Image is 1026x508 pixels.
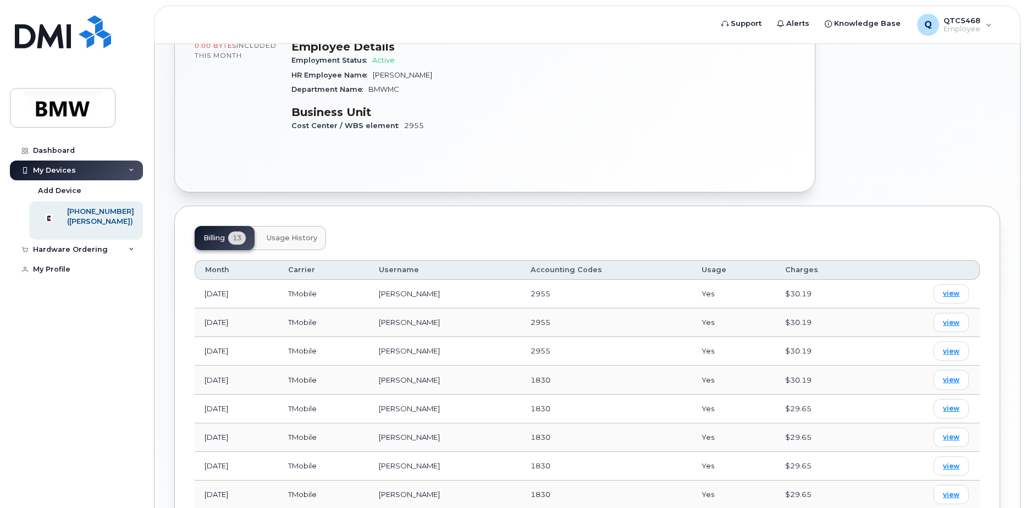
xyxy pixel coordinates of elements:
td: Yes [692,395,775,423]
div: QTC5468 [909,14,1000,36]
span: 2955 [531,318,550,327]
span: QTC5468 [944,16,980,25]
h3: Business Unit [291,106,537,119]
th: Month [195,260,278,280]
a: view [934,313,969,332]
td: TMobile [278,366,369,394]
div: $29.65 [785,461,864,471]
span: Usage History [267,234,317,242]
a: Knowledge Base [817,13,908,35]
span: [PERSON_NAME] [373,71,432,79]
span: 1830 [531,490,550,499]
span: Employment Status [291,56,372,64]
span: Employee [944,25,980,34]
a: view [934,428,969,447]
th: Username [369,260,521,280]
td: Yes [692,423,775,452]
a: view [934,370,969,389]
td: Yes [692,452,775,481]
span: view [943,461,959,471]
td: TMobile [278,452,369,481]
span: view [943,432,959,442]
span: Knowledge Base [834,18,901,29]
td: TMobile [278,395,369,423]
td: [PERSON_NAME] [369,423,521,452]
span: included this month [195,41,277,59]
td: [DATE] [195,452,278,481]
div: $29.65 [785,432,864,443]
td: [DATE] [195,308,278,337]
td: [DATE] [195,366,278,394]
span: 2955 [404,122,424,130]
span: 1830 [531,376,550,384]
div: $30.19 [785,346,864,356]
span: view [943,404,959,413]
td: [PERSON_NAME] [369,366,521,394]
span: Active [372,56,395,64]
div: $30.19 [785,289,864,299]
span: BMWMC [368,85,399,93]
th: Usage [692,260,775,280]
td: [PERSON_NAME] [369,395,521,423]
a: Alerts [769,13,817,35]
td: Yes [692,280,775,308]
span: 1830 [531,433,550,441]
span: 2955 [531,289,550,298]
h3: Employee Details [291,40,537,53]
a: view [934,284,969,303]
span: view [943,289,959,299]
span: 2955 [531,346,550,355]
td: Yes [692,366,775,394]
div: $30.19 [785,317,864,328]
span: 0.00 Bytes [195,42,236,49]
td: [PERSON_NAME] [369,308,521,337]
span: view [943,375,959,385]
th: Carrier [278,260,369,280]
div: $29.65 [785,404,864,414]
td: TMobile [278,423,369,452]
th: Accounting Codes [521,260,692,280]
td: [DATE] [195,423,278,452]
span: Department Name [291,85,368,93]
a: view [934,399,969,418]
td: Yes [692,308,775,337]
span: 1830 [531,461,550,470]
span: Alerts [786,18,809,29]
td: [DATE] [195,280,278,308]
td: TMobile [278,280,369,308]
span: view [943,346,959,356]
span: view [943,490,959,500]
td: [PERSON_NAME] [369,280,521,308]
span: Q [924,18,932,31]
td: Yes [692,337,775,366]
iframe: Messenger Launcher [978,460,1018,500]
span: Cost Center / WBS element [291,122,404,130]
td: [PERSON_NAME] [369,452,521,481]
th: Charges [775,260,874,280]
td: TMobile [278,308,369,337]
span: HR Employee Name [291,71,373,79]
span: 1830 [531,404,550,413]
span: view [943,318,959,328]
div: $30.19 [785,375,864,385]
a: view [934,485,969,504]
a: view [934,341,969,361]
a: Support [714,13,769,35]
td: [PERSON_NAME] [369,337,521,366]
td: TMobile [278,337,369,366]
span: Support [731,18,762,29]
a: view [934,456,969,476]
td: [DATE] [195,395,278,423]
div: $29.65 [785,489,864,500]
td: [DATE] [195,337,278,366]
